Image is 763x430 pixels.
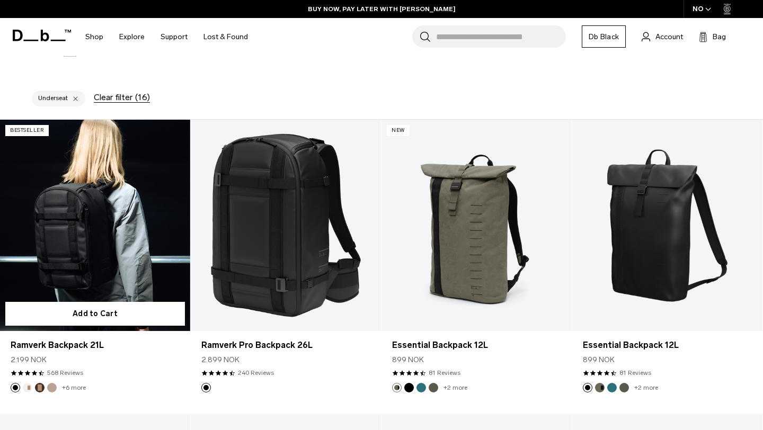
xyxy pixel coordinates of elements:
[11,354,47,365] span: 2.199 NOK
[404,383,414,392] button: Black Out
[11,339,180,352] a: Ramverk Backpack 21L
[387,125,410,136] p: New
[429,383,438,392] button: Moss Green
[607,383,617,392] button: Midnight Teal
[203,18,248,56] a: Lost & Found
[23,383,32,392] button: Oatmilk
[582,25,626,48] a: Db Black
[392,339,561,352] a: Essential Backpack 12L
[583,354,615,365] span: 899 NOK
[11,383,20,392] button: Black Out
[77,18,256,56] nav: Main Navigation
[429,368,460,378] a: 81 reviews
[94,93,150,102] button: Clear filter(16)
[119,18,145,56] a: Explore
[62,384,86,391] a: +6 more
[5,125,49,136] p: Bestseller
[47,368,83,378] a: 568 reviews
[619,383,629,392] button: Moss Green
[161,18,188,56] a: Support
[583,339,752,352] a: Essential Backpack 12L
[308,4,456,14] a: BUY NOW, PAY LATER WITH [PERSON_NAME]
[201,339,370,352] a: Ramverk Pro Backpack 26L
[583,383,592,392] button: Black Out
[713,31,726,42] span: Bag
[392,354,424,365] span: 899 NOK
[655,31,683,42] span: Account
[619,368,651,378] a: 81 reviews
[32,91,85,106] button: Underseat
[634,384,658,391] a: +2 more
[443,384,467,391] a: +2 more
[85,18,103,56] a: Shop
[47,383,57,392] button: Fogbow Beige
[642,30,683,43] a: Account
[699,30,726,43] button: Bag
[416,383,426,392] button: Midnight Teal
[392,383,402,392] button: Forest Green
[135,93,150,102] span: (16)
[191,120,381,331] a: Ramverk Pro Backpack 26L
[238,368,274,378] a: 240 reviews
[201,383,211,392] button: Black Out
[381,120,572,331] a: Essential Backpack 12L
[5,302,185,326] button: Add to Cart
[572,120,762,331] a: Essential Backpack 12L
[201,354,239,365] span: 2.899 NOK
[595,383,605,392] button: Forest Green
[35,383,45,392] button: Espresso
